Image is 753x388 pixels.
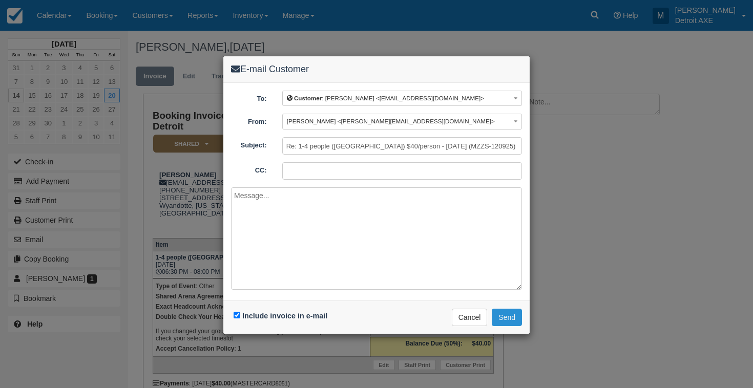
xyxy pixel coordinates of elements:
label: To: [223,91,275,104]
b: Customer [294,95,322,101]
button: [PERSON_NAME] <[PERSON_NAME][EMAIL_ADDRESS][DOMAIN_NAME]> [282,114,522,130]
label: From: [223,114,275,127]
label: Include invoice in e-mail [242,312,327,320]
button: Send [492,309,522,326]
span: : [PERSON_NAME] <[EMAIL_ADDRESS][DOMAIN_NAME]> [287,95,484,101]
span: [PERSON_NAME] <[PERSON_NAME][EMAIL_ADDRESS][DOMAIN_NAME]> [287,118,495,124]
label: CC: [223,162,275,176]
h4: E-mail Customer [231,64,522,75]
button: Cancel [452,309,488,326]
label: Subject: [223,137,275,150]
button: Customer: [PERSON_NAME] <[EMAIL_ADDRESS][DOMAIN_NAME]> [282,91,522,106]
